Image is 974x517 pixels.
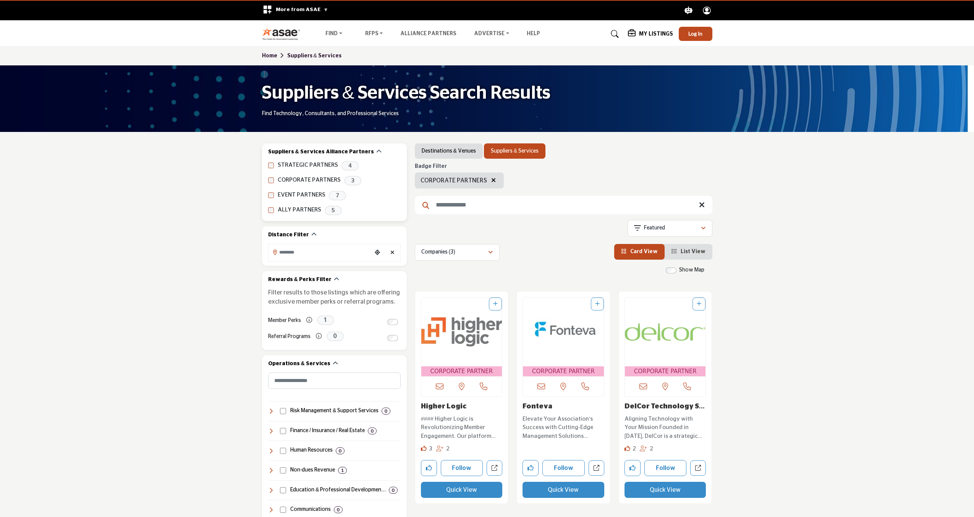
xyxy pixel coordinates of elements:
span: 7 [329,191,346,200]
span: 2 [633,446,636,452]
a: Alliance Partners [400,31,456,36]
h2: Distance Filter [268,231,309,239]
input: Switch to Referral Programs [387,335,398,341]
h4: Finance / Insurance / Real Estate: Financial management, accounting, insurance, banking, payroll,... [290,427,365,435]
a: Fonteva [523,403,552,410]
input: STRATEGIC PARTNERS checkbox [268,163,274,168]
label: CORPORATE PARTNERS [278,176,341,185]
a: RFPs [360,29,388,39]
input: EVENT PARTNERS checkbox [268,192,274,198]
span: 2 [650,446,653,452]
button: Like company [421,460,437,476]
span: 0 [327,332,344,341]
div: 1 Results For Non-dues Revenue [338,467,347,474]
button: Featured [628,220,712,237]
span: CORPORATE PARTNER [423,367,501,376]
button: Log In [679,27,712,41]
button: Quick View [625,482,706,498]
div: 0 Results For Finance / Insurance / Real Estate [368,428,377,434]
span: List View [681,249,705,254]
b: 1 [341,468,344,473]
a: Higher Logic [421,403,466,410]
span: CORPORATE PARTNERS [421,176,487,185]
button: Follow [542,460,585,476]
a: Help [527,31,540,36]
span: More from ASAE [276,7,328,12]
span: Card View [630,249,658,254]
a: Search [603,28,624,40]
a: View Card [621,249,658,254]
i: Likes [421,445,427,451]
div: Clear search location [387,245,398,261]
a: Open higher-logic in new tab [487,460,502,476]
p: Filter results to those listings which are offering exclusive member perks or referral programs. [268,288,401,306]
h4: Non-dues Revenue: Programs like affinity partnerships, sponsorships, and other revenue-generating... [290,467,335,474]
p: Aligning Technology with Your Mission Founded in [DATE], DelCor is a strategic partner to the 501... [625,415,706,441]
div: 0 Results For Education & Professional Development [389,487,398,494]
label: ALLY PARTNERS [278,206,321,215]
span: Log In [688,30,702,37]
h3: Fonteva [523,403,604,411]
li: Card View [614,244,665,260]
label: Member Perks [268,314,301,327]
b: 0 [392,488,395,493]
input: ALLY PARTNERS checkbox [268,207,274,213]
li: List View [665,244,712,260]
input: Select Communications checkbox [280,507,286,513]
input: Select Non-dues Revenue checkbox [280,467,286,473]
h2: Operations & Services [268,360,330,368]
h2: Rewards & Perks Filter [268,276,332,284]
label: Referral Programs [268,330,311,343]
h5: My Listings [639,31,673,37]
button: Quick View [421,482,503,498]
span: 3 [344,176,361,185]
div: Followers [436,445,450,454]
a: Add To List [595,301,600,307]
p: #### Higher Logic is Revolutionizing Member Engagement. Our platform unifies community, marketing... [421,415,503,441]
p: Elevate Your Association's Success with Cutting-Edge Management Solutions Powered by Salesforce T... [523,415,604,441]
div: 0 Results For Communications [334,506,343,513]
a: Open Listing in new tab [523,298,604,377]
img: DelCor Technology Solutions [625,298,706,366]
input: Search Keyword [415,196,712,214]
b: 0 [385,408,387,414]
button: Companies (3) [415,244,500,261]
a: Add To List [697,301,701,307]
h2: Suppliers & Services Alliance Partners [268,148,374,156]
img: Site Logo [262,28,304,40]
b: 0 [337,507,340,512]
span: 3 [429,446,432,452]
div: 0 Results For Human Resources [336,447,345,454]
h3: DelCor Technology Solutions [625,403,706,411]
h4: Education & Professional Development: Training, certification, career development, and learning s... [290,486,386,494]
b: 0 [371,428,374,434]
input: Select Finance / Insurance / Real Estate checkbox [280,428,286,434]
button: Like company [625,460,641,476]
input: Switch to Member Perks [387,319,398,325]
a: Home [262,53,287,59]
span: CORPORATE PARTNER [626,367,704,376]
b: 0 [339,448,341,454]
div: 0 Results For Risk Management & Support Services [382,408,390,415]
h4: Human Resources: Services and solutions for employee management, benefits, recruiting, compliance... [290,447,333,454]
div: More from ASAE [258,1,333,20]
a: Open Listing in new tab [625,298,706,377]
input: Search Category [268,372,401,389]
div: My Listings [628,29,673,39]
button: Like company [523,460,539,476]
span: 2 [446,446,450,452]
input: Search Location [269,245,372,260]
a: Elevate Your Association's Success with Cutting-Edge Management Solutions Powered by Salesforce T... [523,413,604,441]
i: Likes [625,445,630,451]
h4: Communications: Services for messaging, public relations, video production, webinars, and content... [290,506,331,514]
p: Companies (3) [421,249,455,256]
span: 4 [341,161,359,171]
a: View List [671,249,705,254]
a: Aligning Technology with Your Mission Founded in [DATE], DelCor is a strategic partner to the 501... [625,413,706,441]
a: #### Higher Logic is Revolutionizing Member Engagement. Our platform unifies community, marketing... [421,413,503,441]
img: Fonteva [523,298,604,366]
img: Higher Logic [421,298,502,366]
a: Add To List [493,301,498,307]
h3: Higher Logic [421,403,503,411]
input: Select Human Resources checkbox [280,448,286,454]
